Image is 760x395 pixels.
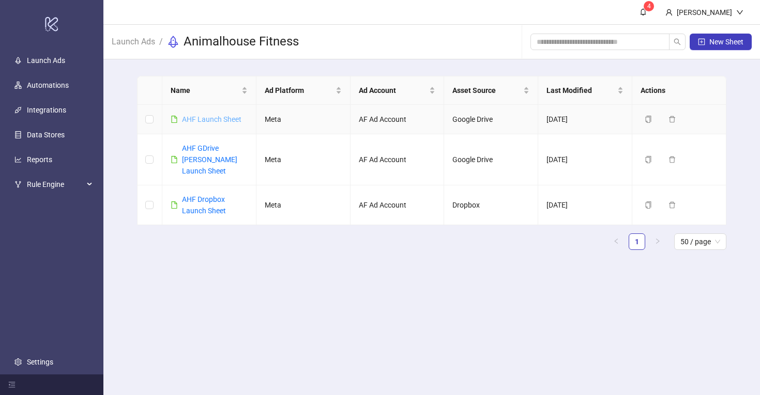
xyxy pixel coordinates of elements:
[256,185,351,225] td: Meta
[256,105,351,134] td: Meta
[690,34,752,50] button: New Sheet
[608,233,625,250] button: left
[444,185,538,225] td: Dropbox
[608,233,625,250] li: Previous Page
[27,174,84,195] span: Rule Engine
[27,81,69,89] a: Automations
[162,76,256,105] th: Name
[668,201,676,209] span: delete
[167,36,179,48] span: rocket
[171,116,178,123] span: file
[444,105,538,134] td: Google Drive
[27,56,65,65] a: Launch Ads
[674,233,726,250] div: Page Size
[649,233,666,250] button: right
[647,3,651,10] span: 4
[14,181,22,188] span: fork
[680,234,720,249] span: 50 / page
[359,85,428,96] span: Ad Account
[159,34,163,50] li: /
[182,144,237,175] a: AHF GDrive [PERSON_NAME] Launch Sheet
[709,38,743,46] span: New Sheet
[452,85,521,96] span: Asset Source
[640,8,647,15] span: bell
[698,38,705,45] span: plus-square
[632,76,726,105] th: Actions
[444,76,538,105] th: Asset Source
[674,38,681,45] span: search
[538,76,632,105] th: Last Modified
[182,195,226,215] a: AHF Dropbox Launch Sheet
[613,238,619,244] span: left
[182,115,241,123] a: AHF Launch Sheet
[655,238,661,244] span: right
[27,131,65,139] a: Data Stores
[256,76,351,105] th: Ad Platform
[645,156,652,163] span: copy
[171,156,178,163] span: file
[668,156,676,163] span: delete
[27,106,66,114] a: Integrations
[538,185,632,225] td: [DATE]
[256,134,351,185] td: Meta
[351,185,445,225] td: AF Ad Account
[538,134,632,185] td: [DATE]
[649,233,666,250] li: Next Page
[171,201,178,209] span: file
[351,76,445,105] th: Ad Account
[644,1,654,11] sup: 4
[27,358,53,366] a: Settings
[351,105,445,134] td: AF Ad Account
[736,9,743,16] span: down
[27,155,52,164] a: Reports
[110,35,157,46] a: Launch Ads
[265,85,333,96] span: Ad Platform
[538,105,632,134] td: [DATE]
[546,85,615,96] span: Last Modified
[444,134,538,185] td: Google Drive
[645,201,652,209] span: copy
[171,85,239,96] span: Name
[184,34,299,50] h3: Animalhouse Fitness
[629,234,645,249] a: 1
[673,7,736,18] div: [PERSON_NAME]
[668,116,676,123] span: delete
[665,9,673,16] span: user
[8,381,16,388] span: menu-fold
[351,134,445,185] td: AF Ad Account
[645,116,652,123] span: copy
